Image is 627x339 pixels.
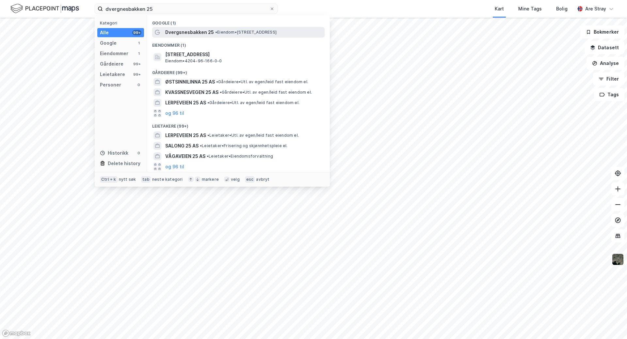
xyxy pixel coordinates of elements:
[594,308,627,339] iframe: Chat Widget
[108,160,140,167] div: Delete history
[10,3,79,14] img: logo.f888ab2527a4732fd821a326f86c7f29.svg
[2,330,31,337] a: Mapbox homepage
[100,29,109,37] div: Alle
[200,143,288,148] span: Leietaker • Frisering og skjønnhetspleie el.
[152,177,183,182] div: neste kategori
[207,100,209,105] span: •
[593,72,624,85] button: Filter
[200,143,202,148] span: •
[495,5,504,13] div: Kart
[147,65,330,77] div: Gårdeiere (99+)
[207,154,273,159] span: Leietaker • Eiendomsforvaltning
[132,61,141,67] div: 99+
[136,51,141,56] div: 1
[594,88,624,101] button: Tags
[165,131,206,139] span: LERPEVEIEN 25 AS
[100,149,128,157] div: Historikk
[585,5,606,13] div: Are Stray
[165,142,199,150] span: SALONG 25 AS
[100,39,117,47] div: Google
[231,177,240,182] div: velg
[580,25,624,39] button: Bokmerker
[100,50,128,57] div: Eiendommer
[147,15,330,27] div: Google (1)
[256,177,269,182] div: avbryt
[585,41,624,54] button: Datasett
[587,57,624,70] button: Analyse
[132,72,141,77] div: 99+
[132,30,141,35] div: 99+
[141,176,151,183] div: tab
[136,150,141,156] div: 0
[207,133,209,138] span: •
[147,38,330,49] div: Eiendommer (1)
[165,78,215,86] span: ØSTSINNILINNA 25 AS
[100,176,118,183] div: Ctrl + k
[207,133,299,138] span: Leietaker • Utl. av egen/leid fast eiendom el.
[165,28,214,36] span: Dvergsnesbakken 25
[215,30,217,35] span: •
[136,40,141,46] div: 1
[216,79,218,84] span: •
[165,152,205,160] span: VÅGAVEIEN 25 AS
[207,154,209,159] span: •
[147,118,330,130] div: Leietakere (99+)
[165,51,322,58] span: [STREET_ADDRESS]
[165,163,184,171] button: og 96 til
[165,99,206,107] span: LERPEVEIEN 25 AS
[100,70,125,78] div: Leietakere
[612,253,624,266] img: 9k=
[165,58,222,64] span: Eiendom • 4204-96-166-0-0
[119,177,136,182] div: nytt søk
[220,90,222,95] span: •
[216,79,308,85] span: Gårdeiere • Utl. av egen/leid fast eiendom el.
[165,88,218,96] span: KVASSNESVEGEN 25 AS
[518,5,542,13] div: Mine Tags
[245,176,255,183] div: esc
[165,109,184,117] button: og 96 til
[202,177,219,182] div: markere
[103,4,269,14] input: Søk på adresse, matrikkel, gårdeiere, leietakere eller personer
[100,81,121,89] div: Personer
[207,100,299,105] span: Gårdeiere • Utl. av egen/leid fast eiendom el.
[100,60,123,68] div: Gårdeiere
[136,82,141,87] div: 0
[100,21,144,25] div: Kategori
[556,5,568,13] div: Bolig
[215,30,277,35] span: Eiendom • [STREET_ADDRESS]
[220,90,312,95] span: Gårdeiere • Utl. av egen/leid fast eiendom el.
